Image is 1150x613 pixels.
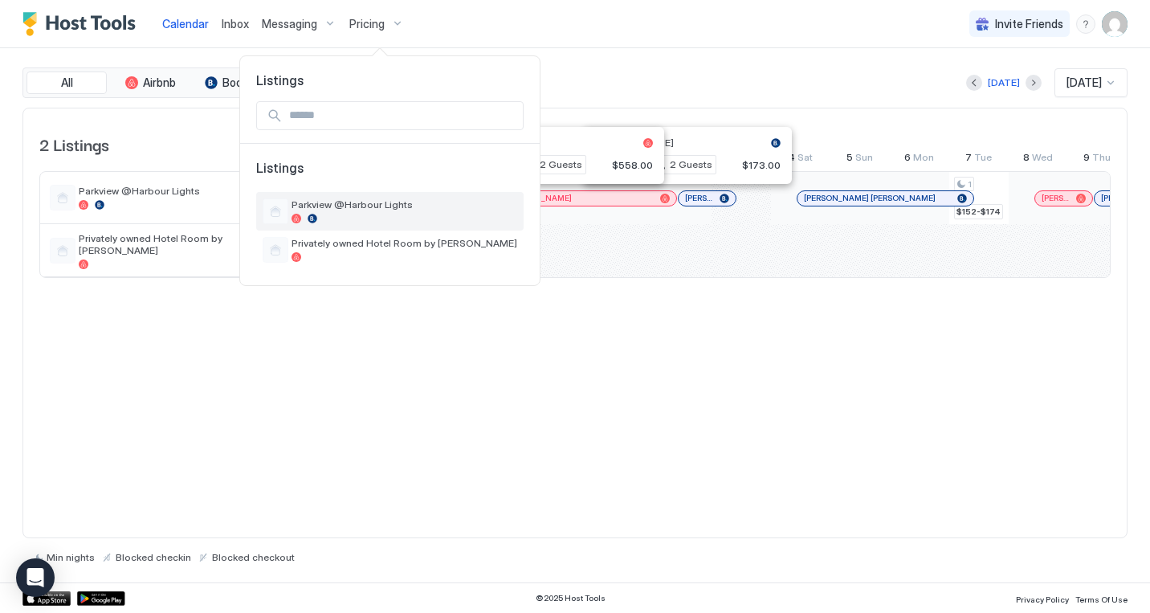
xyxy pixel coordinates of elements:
span: Listings [240,72,540,88]
span: Listings [256,160,524,192]
span: Parkview @Harbour Lights [292,198,517,210]
span: Privately owned Hotel Room by [PERSON_NAME] [292,237,517,249]
input: Input Field [283,102,523,129]
div: Open Intercom Messenger [16,558,55,597]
